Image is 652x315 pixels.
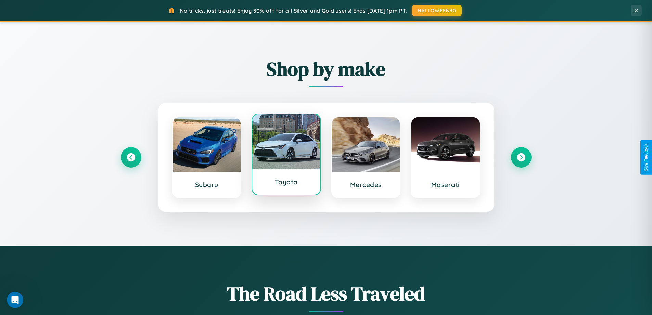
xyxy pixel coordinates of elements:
[7,292,23,308] iframe: Intercom live chat
[180,181,234,189] h3: Subaru
[418,181,473,189] h3: Maserati
[339,181,393,189] h3: Mercedes
[259,178,314,186] h3: Toyota
[180,7,407,14] span: No tricks, just treats! Enjoy 30% off for all Silver and Gold users! Ends [DATE] 1pm PT.
[412,5,462,16] button: HALLOWEEN30
[644,144,649,171] div: Give Feedback
[121,56,532,82] h2: Shop by make
[121,280,532,307] h1: The Road Less Traveled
